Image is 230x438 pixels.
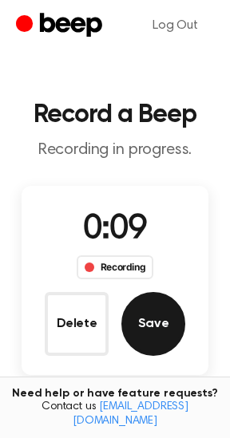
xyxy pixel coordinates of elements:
[10,401,220,428] span: Contact us
[16,10,106,41] a: Beep
[13,140,217,160] p: Recording in progress.
[45,292,109,356] button: Delete Audio Record
[13,102,217,128] h1: Record a Beep
[77,255,154,279] div: Recording
[137,6,214,45] a: Log Out
[83,213,147,247] span: 0:09
[121,292,185,356] button: Save Audio Record
[73,401,188,427] a: [EMAIL_ADDRESS][DOMAIN_NAME]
